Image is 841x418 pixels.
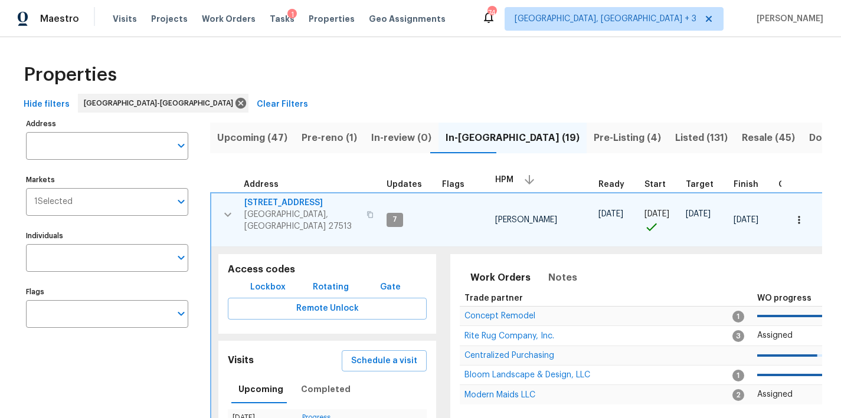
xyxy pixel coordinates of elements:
div: Projected renovation finish date [734,180,769,189]
span: Completed [301,382,351,397]
span: WO progress [757,294,811,302]
div: [GEOGRAPHIC_DATA]-[GEOGRAPHIC_DATA] [78,94,248,113]
div: Target renovation project end date [686,180,724,189]
span: [GEOGRAPHIC_DATA], [GEOGRAPHIC_DATA] + 3 [515,13,696,25]
button: Clear Filters [252,94,313,116]
span: Pre-Listing (4) [594,130,661,146]
span: Remote Unlock [237,301,417,316]
span: Start [644,180,666,189]
a: Centralized Purchasing [464,352,554,359]
span: In-[GEOGRAPHIC_DATA] (19) [446,130,580,146]
span: Work Orders [470,269,531,286]
span: Notes [548,269,577,286]
span: In-review (0) [371,130,431,146]
span: HPM [495,176,513,184]
span: Finish [734,180,758,189]
h5: Access codes [228,264,427,276]
span: 2 [732,389,744,401]
span: Overall [778,180,809,189]
button: Open [173,249,189,266]
span: Maestro [40,13,79,25]
span: Tasks [270,15,294,23]
span: Rotating [313,280,349,295]
button: Hide filters [19,94,74,116]
span: Listed (131) [675,130,728,146]
span: Properties [309,13,355,25]
span: [PERSON_NAME] [752,13,823,25]
span: Visits [113,13,137,25]
span: 3 [732,330,744,342]
button: Open [173,137,189,154]
span: Concept Remodel [464,312,535,320]
span: [DATE] [644,210,669,218]
label: Individuals [26,232,188,239]
span: Address [244,180,279,189]
button: Rotating [308,277,354,298]
div: Days past target finish date [778,180,820,189]
span: Upcoming (47) [217,130,287,146]
button: Gate [371,277,409,298]
span: Gate [376,280,404,295]
h5: Visits [228,354,254,367]
span: Geo Assignments [369,13,446,25]
a: Modern Maids LLC [464,391,535,399]
span: Projects [151,13,188,25]
td: Project started on time [640,193,681,247]
a: Bloom Landscape & Design, LLC [464,371,590,378]
button: Remote Unlock [228,298,427,320]
span: [PERSON_NAME] [495,216,557,224]
span: Updates [387,180,422,189]
span: Pre-reno (1) [302,130,357,146]
span: 7 [388,215,402,225]
span: [STREET_ADDRESS] [244,197,359,209]
span: Work Orders [202,13,256,25]
span: Lockbox [250,280,286,295]
span: Modern Maids LLC [464,391,535,399]
span: Rite Rug Company, Inc. [464,332,554,340]
span: [DATE] [598,210,623,218]
div: 74 [487,7,496,19]
span: 1 Selected [34,197,73,207]
a: Rite Rug Company, Inc. [464,333,554,340]
span: Properties [24,69,117,81]
span: Schedule a visit [351,354,417,368]
label: Address [26,120,188,127]
button: Open [173,305,189,322]
label: Markets [26,176,188,183]
span: [GEOGRAPHIC_DATA], [GEOGRAPHIC_DATA] 27513 [244,209,359,232]
span: Flags [442,180,464,189]
span: [DATE] [734,216,758,224]
span: [DATE] [686,210,711,218]
span: Target [686,180,714,189]
span: Centralized Purchasing [464,351,554,360]
button: Schedule a visit [342,350,427,372]
button: Open [173,193,189,210]
span: Clear Filters [257,97,308,112]
span: Upcoming [238,382,283,397]
div: Actual renovation start date [644,180,676,189]
span: 1 [732,311,744,322]
div: 1 [287,9,297,21]
span: 1 [732,370,744,381]
span: Hide filters [24,97,70,112]
button: Lockbox [246,277,290,298]
a: Concept Remodel [464,312,535,320]
span: [GEOGRAPHIC_DATA]-[GEOGRAPHIC_DATA] [84,97,238,109]
span: Bloom Landscape & Design, LLC [464,371,590,379]
span: Resale (45) [742,130,795,146]
div: Earliest renovation start date (first business day after COE or Checkout) [598,180,635,189]
span: Trade partner [464,294,523,302]
span: Ready [598,180,624,189]
label: Flags [26,288,188,295]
